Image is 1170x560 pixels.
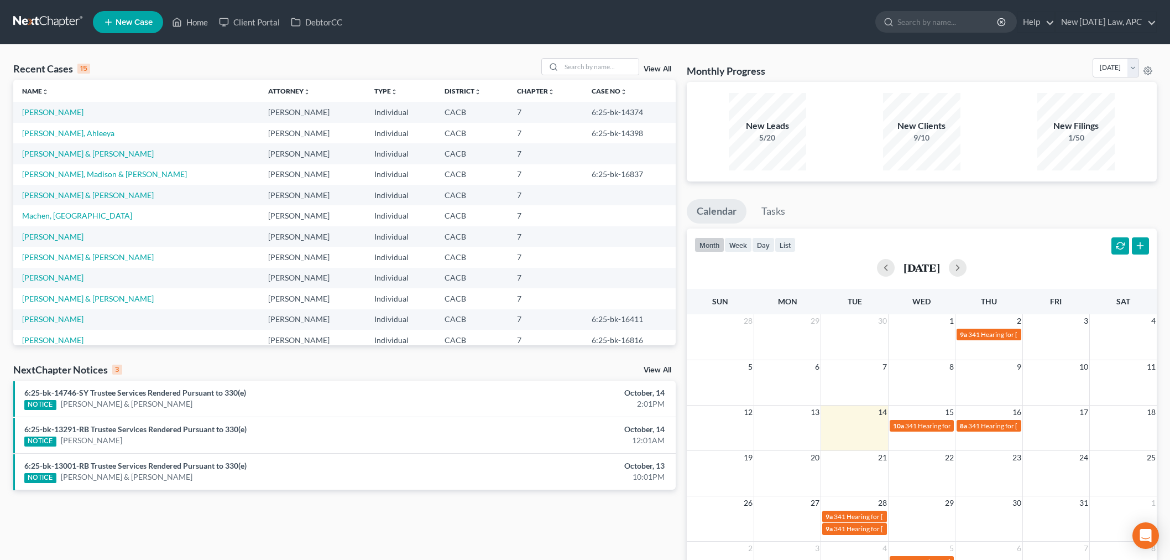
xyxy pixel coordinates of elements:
[508,205,582,226] td: 7
[583,164,676,185] td: 6:25-bk-16837
[1037,132,1115,143] div: 1/50
[752,237,775,252] button: day
[22,232,83,241] a: [PERSON_NAME]
[436,123,509,143] td: CACB
[458,460,665,471] div: October, 13
[687,64,765,77] h3: Monthly Progress
[445,87,481,95] a: Districtunfold_more
[548,89,555,95] i: unfold_more
[729,120,806,132] div: New Leads
[809,496,821,510] span: 27
[747,542,754,555] span: 2
[1050,297,1062,306] span: Fri
[712,297,728,306] span: Sun
[968,422,1067,430] span: 341 Hearing for [PERSON_NAME]
[22,294,154,303] a: [PERSON_NAME] & [PERSON_NAME]
[24,437,56,447] div: NOTICE
[968,330,1067,339] span: 341 Hearing for [PERSON_NAME]
[1132,522,1159,549] div: Open Intercom Messenger
[583,102,676,122] td: 6:25-bk-14374
[61,398,192,409] a: [PERSON_NAME] & [PERSON_NAME]
[743,406,754,419] span: 12
[877,406,888,419] span: 14
[848,297,862,306] span: Tue
[948,360,955,374] span: 8
[834,512,1020,521] span: 341 Hearing for [PERSON_NAME], Madison & [PERSON_NAME]
[834,525,933,533] span: 341 Hearing for [PERSON_NAME]
[458,424,665,435] div: October, 14
[903,262,940,273] h2: [DATE]
[458,471,665,483] div: 10:01PM
[743,451,754,464] span: 19
[1017,12,1054,32] a: Help
[583,123,676,143] td: 6:25-bk-14398
[729,132,806,143] div: 5/20
[259,268,365,288] td: [PERSON_NAME]
[436,309,509,330] td: CACB
[1146,451,1157,464] span: 25
[1083,314,1089,328] span: 3
[22,335,83,345] a: [PERSON_NAME]
[22,190,154,200] a: [PERSON_NAME] & [PERSON_NAME]
[365,247,435,267] td: Individual
[391,89,398,95] i: unfold_more
[981,297,997,306] span: Thu
[436,226,509,247] td: CACB
[61,471,192,483] a: [PERSON_NAME] & [PERSON_NAME]
[304,89,310,95] i: unfold_more
[905,422,1004,430] span: 341 Hearing for [PERSON_NAME]
[814,542,821,555] span: 3
[22,128,114,138] a: [PERSON_NAME], Ahleeya
[883,132,960,143] div: 9/10
[22,87,49,95] a: Nameunfold_more
[365,330,435,350] td: Individual
[365,288,435,309] td: Individual
[259,205,365,226] td: [PERSON_NAME]
[436,268,509,288] td: CACB
[22,169,187,179] a: [PERSON_NAME], Madison & [PERSON_NAME]
[743,314,754,328] span: 28
[259,185,365,205] td: [PERSON_NAME]
[436,102,509,122] td: CACB
[259,123,365,143] td: [PERSON_NAME]
[724,237,752,252] button: week
[1078,360,1089,374] span: 10
[508,330,582,350] td: 7
[1146,360,1157,374] span: 11
[436,185,509,205] td: CACB
[213,12,285,32] a: Client Portal
[644,65,671,73] a: View All
[883,120,960,132] div: New Clients
[944,406,955,419] span: 15
[508,288,582,309] td: 7
[809,406,821,419] span: 13
[259,226,365,247] td: [PERSON_NAME]
[948,314,955,328] span: 1
[508,226,582,247] td: 7
[436,288,509,309] td: CACB
[22,149,154,158] a: [PERSON_NAME] & [PERSON_NAME]
[912,297,931,306] span: Wed
[1083,542,1089,555] span: 7
[365,268,435,288] td: Individual
[24,473,56,483] div: NOTICE
[778,297,797,306] span: Mon
[458,435,665,446] div: 12:01AM
[365,164,435,185] td: Individual
[259,164,365,185] td: [PERSON_NAME]
[687,199,746,224] a: Calendar
[1016,542,1022,555] span: 6
[436,164,509,185] td: CACB
[1146,406,1157,419] span: 18
[61,435,122,446] a: [PERSON_NAME]
[508,143,582,164] td: 7
[944,451,955,464] span: 22
[592,87,627,95] a: Case Nounfold_more
[365,123,435,143] td: Individual
[583,330,676,350] td: 6:25-bk-16816
[960,422,967,430] span: 8a
[583,309,676,330] td: 6:25-bk-16411
[644,366,671,374] a: View All
[1016,314,1022,328] span: 2
[374,87,398,95] a: Typeunfold_more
